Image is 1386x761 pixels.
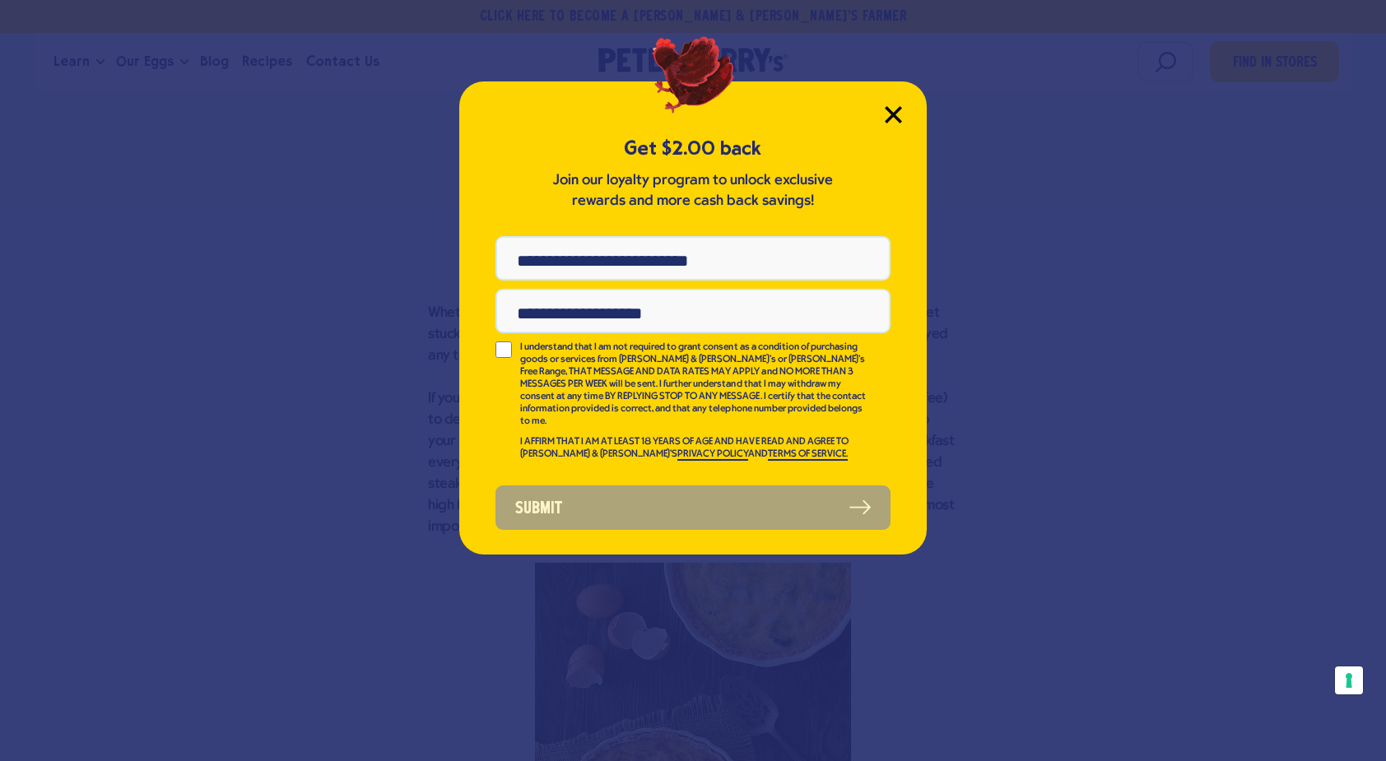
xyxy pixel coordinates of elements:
[520,341,867,428] p: I understand that I am not required to grant consent as a condition of purchasing goods or servic...
[495,135,891,162] h5: Get $2.00 back
[677,449,748,461] a: PRIVACY POLICY
[1335,666,1363,694] button: Your consent preferences for tracking technologies
[495,341,512,358] input: I understand that I am not required to grant consent as a condition of purchasing goods or servic...
[520,436,867,461] p: I AFFIRM THAT I AM AT LEAST 18 YEARS OF AGE AND HAVE READ AND AGREE TO [PERSON_NAME] & [PERSON_NA...
[885,106,902,123] button: Close Modal
[549,170,837,211] p: Join our loyalty program to unlock exclusive rewards and more cash back savings!
[495,485,891,530] button: Submit
[768,449,847,461] a: TERMS OF SERVICE.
